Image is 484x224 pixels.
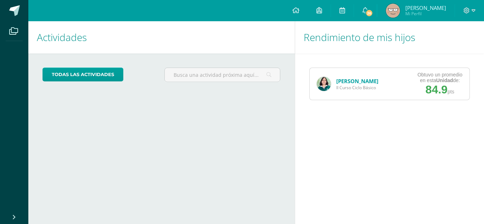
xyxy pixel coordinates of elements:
input: Busca una actividad próxima aquí... [165,68,280,82]
span: II Curso Ciclo Básico [336,85,378,91]
a: todas las Actividades [43,68,123,81]
img: 7ba1596e4feba066842da6514df2b212.png [386,4,400,18]
span: 84.9 [426,83,448,96]
img: 63e7c42a7cf8aa2fb4fee264452f6522.png [317,77,331,91]
span: 26 [365,9,373,17]
div: Obtuvo un promedio en esta de: [417,72,462,83]
span: pts [448,89,454,94]
strong: Unidad [436,77,453,83]
span: [PERSON_NAME] [405,4,446,11]
h1: Actividades [37,21,286,53]
a: [PERSON_NAME] [336,77,378,85]
span: Mi Perfil [405,11,446,17]
h1: Rendimiento de mis hijos [304,21,476,53]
